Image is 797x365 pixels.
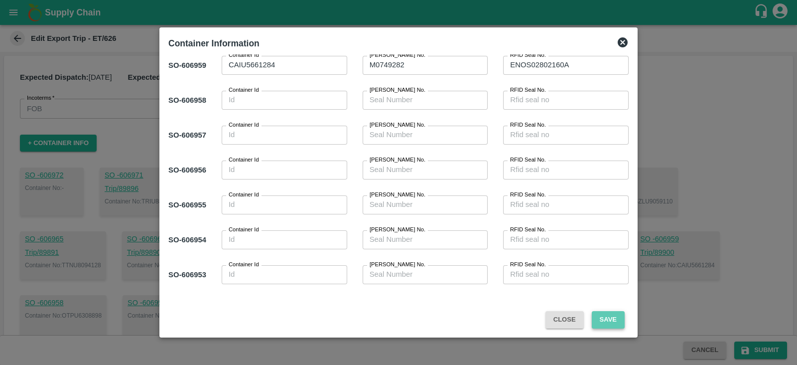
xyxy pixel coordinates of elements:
b: SO- 606957 [168,131,206,139]
button: Close [545,311,584,329]
label: RFID Seal No. [510,156,546,164]
label: [PERSON_NAME] No. [370,191,425,199]
label: Container Id [229,86,259,94]
label: Container Id [229,226,259,234]
label: [PERSON_NAME] No. [370,261,425,269]
b: Container Information [168,38,260,48]
label: [PERSON_NAME] No. [370,121,425,129]
button: Save [592,311,625,329]
label: [PERSON_NAME] No. [370,156,425,164]
label: [PERSON_NAME] No. [370,51,425,59]
label: Container Id [229,261,259,269]
textarea: ENOS02802160A [510,60,622,70]
b: SO- 606956 [168,166,206,174]
b: SO- 606955 [168,201,206,209]
label: RFID Seal No. [510,191,546,199]
b: SO- 606959 [168,61,206,69]
label: [PERSON_NAME] No. [370,86,425,94]
label: Container Id [229,156,259,164]
textarea: CAIU5661284 [229,60,340,70]
label: RFID Seal No. [510,261,546,269]
label: Container Id [229,121,259,129]
b: SO- 606953 [168,271,206,279]
label: RFID Seal No. [510,51,546,59]
label: RFID Seal No. [510,86,546,94]
textarea: M0749282 [370,60,481,70]
b: SO- 606954 [168,236,206,244]
label: RFID Seal No. [510,226,546,234]
label: RFID Seal No. [510,121,546,129]
label: Container Id [229,191,259,199]
label: [PERSON_NAME] No. [370,226,425,234]
b: SO- 606958 [168,96,206,104]
label: Container Id [229,51,259,59]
